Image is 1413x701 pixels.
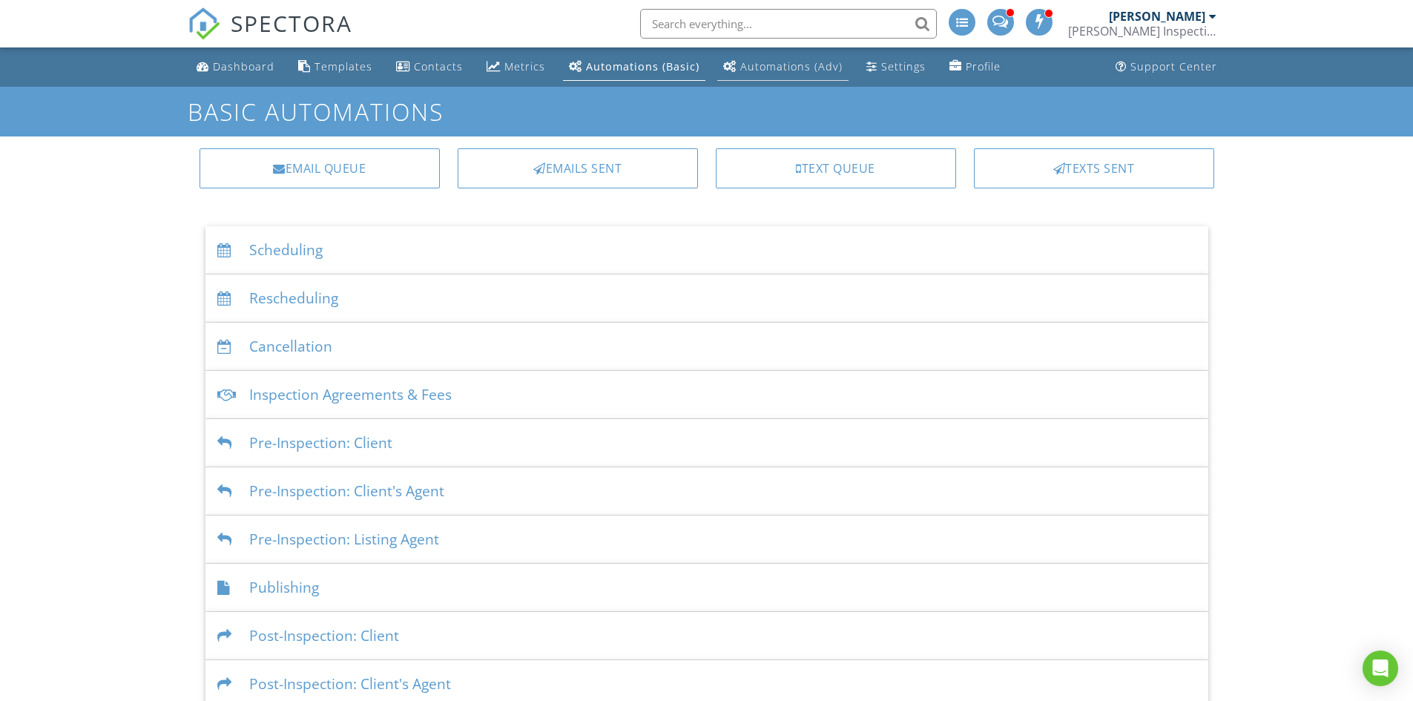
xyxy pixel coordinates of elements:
[188,7,220,40] img: The Best Home Inspection Software - Spectora
[205,323,1208,371] div: Cancellation
[563,53,705,81] a: Automations (Basic)
[213,59,274,73] div: Dashboard
[205,274,1208,323] div: Rescheduling
[1363,651,1398,686] div: Open Intercom Messenger
[205,516,1208,564] div: Pre-Inspection: Listing Agent
[314,59,372,73] div: Templates
[481,53,551,81] a: Metrics
[717,53,849,81] a: Automations (Advanced)
[191,53,280,81] a: Dashboard
[586,59,699,73] div: Automations (Basic)
[1109,9,1205,24] div: [PERSON_NAME]
[504,59,545,73] div: Metrics
[200,148,440,188] a: Email Queue
[205,226,1208,274] div: Scheduling
[390,53,469,81] a: Contacts
[231,7,352,39] span: SPECTORA
[716,148,956,188] a: Text Queue
[974,148,1214,188] a: Texts Sent
[640,9,937,39] input: Search everything...
[205,371,1208,419] div: Inspection Agreements & Fees
[458,148,698,188] a: Emails Sent
[188,20,352,51] a: SPECTORA
[740,59,843,73] div: Automations (Adv)
[1068,24,1216,39] div: Donofrio Inspections
[205,467,1208,516] div: Pre-Inspection: Client's Agent
[292,53,378,81] a: Templates
[1130,59,1217,73] div: Support Center
[860,53,932,81] a: Settings
[943,53,1007,81] a: Company Profile
[205,564,1208,612] div: Publishing
[1110,53,1223,81] a: Support Center
[966,59,1001,73] div: Profile
[881,59,926,73] div: Settings
[205,419,1208,467] div: Pre-Inspection: Client
[205,612,1208,660] div: Post-Inspection: Client
[414,59,463,73] div: Contacts
[188,99,1226,125] h1: Basic Automations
